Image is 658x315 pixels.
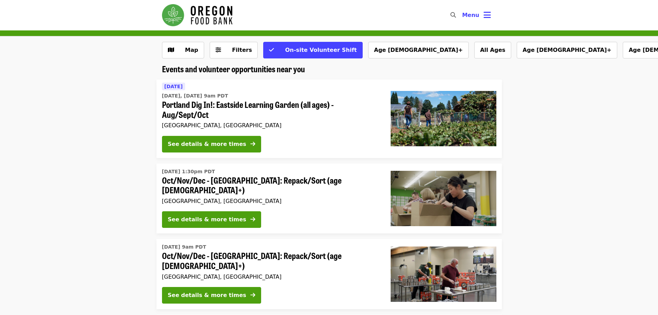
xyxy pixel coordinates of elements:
i: map icon [168,47,174,53]
span: Oct/Nov/Dec - [GEOGRAPHIC_DATA]: Repack/Sort (age [DEMOGRAPHIC_DATA]+) [162,175,380,195]
i: sliders-h icon [216,47,221,53]
button: See details & more times [162,211,261,228]
i: check icon [269,47,274,53]
i: bars icon [484,10,491,20]
time: [DATE] 9am PDT [162,243,206,251]
div: [GEOGRAPHIC_DATA], [GEOGRAPHIC_DATA] [162,198,380,204]
time: [DATE], [DATE] 9am PDT [162,92,228,100]
div: [GEOGRAPHIC_DATA], [GEOGRAPHIC_DATA] [162,122,380,129]
a: See details for "Portland Dig In!: Eastside Learning Garden (all ages) - Aug/Sept/Oct" [156,80,502,158]
span: Map [185,47,198,53]
button: Toggle account menu [457,7,496,24]
button: See details & more times [162,136,261,152]
button: See details & more times [162,287,261,304]
input: Search [460,7,466,24]
span: Events and volunteer opportunities near you [162,63,305,75]
img: Oregon Food Bank - Home [162,4,232,26]
button: Age [DEMOGRAPHIC_DATA]+ [368,42,469,58]
a: See details for "Oct/Nov/Dec - Portland: Repack/Sort (age 16+)" [156,239,502,309]
a: See details for "Oct/Nov/Dec - Portland: Repack/Sort (age 8+)" [156,164,502,234]
time: [DATE] 1:30pm PDT [162,168,215,175]
div: See details & more times [168,140,246,148]
div: See details & more times [168,215,246,224]
img: Portland Dig In!: Eastside Learning Garden (all ages) - Aug/Sept/Oct organized by Oregon Food Bank [391,91,496,146]
div: [GEOGRAPHIC_DATA], [GEOGRAPHIC_DATA] [162,274,380,280]
button: Show map view [162,42,204,58]
i: search icon [450,12,456,18]
img: Oct/Nov/Dec - Portland: Repack/Sort (age 16+) organized by Oregon Food Bank [391,247,496,302]
i: arrow-right icon [250,141,255,147]
i: arrow-right icon [250,216,255,223]
span: Portland Dig In!: Eastside Learning Garden (all ages) - Aug/Sept/Oct [162,100,380,120]
button: Filters (0 selected) [210,42,258,58]
button: On-site Volunteer Shift [263,42,362,58]
img: Oct/Nov/Dec - Portland: Repack/Sort (age 8+) organized by Oregon Food Bank [391,171,496,226]
span: On-site Volunteer Shift [285,47,356,53]
i: arrow-right icon [250,292,255,298]
span: [DATE] [164,84,183,89]
button: All Ages [474,42,511,58]
span: Oct/Nov/Dec - [GEOGRAPHIC_DATA]: Repack/Sort (age [DEMOGRAPHIC_DATA]+) [162,251,380,271]
span: Menu [462,12,479,18]
span: Filters [232,47,252,53]
div: See details & more times [168,291,246,299]
button: Age [DEMOGRAPHIC_DATA]+ [517,42,617,58]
